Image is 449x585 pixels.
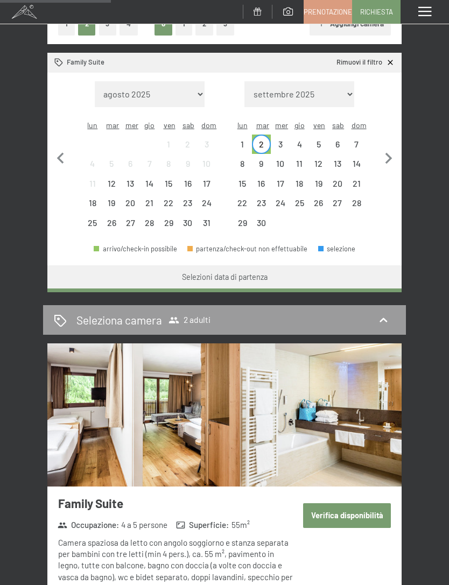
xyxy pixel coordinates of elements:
[179,179,196,196] div: 16
[310,159,327,176] div: 12
[310,179,327,196] div: 19
[121,174,140,193] div: Wed Aug 13 2025
[216,13,234,35] button: 3
[253,159,270,176] div: 9
[103,179,120,196] div: 12
[233,174,251,193] div: Mon Sep 15 2025
[140,194,159,213] div: partenza/check-out non effettuabile
[291,199,307,215] div: 25
[102,154,121,173] div: Tue Aug 05 2025
[347,135,366,153] div: Sun Sep 07 2025
[252,213,271,232] div: Tue Sep 30 2025
[291,179,307,196] div: 18
[252,213,271,232] div: partenza/check-out non effettuabile
[179,199,196,215] div: 23
[290,135,308,153] div: partenza/check-out non effettuabile
[233,154,251,173] div: partenza/check-out non effettuabile
[252,194,271,213] div: Tue Sep 23 2025
[290,154,308,173] div: partenza/check-out non effettuabile
[272,140,289,157] div: 3
[290,154,308,173] div: Thu Sep 11 2025
[252,135,271,153] div: Tue Sep 02 2025
[122,179,139,196] div: 13
[233,213,251,232] div: Mon Sep 29 2025
[178,154,197,173] div: Sat Aug 09 2025
[102,194,121,213] div: Tue Aug 19 2025
[328,154,347,173] div: partenza/check-out non effettuabile
[159,154,178,173] div: Fri Aug 08 2025
[348,179,365,196] div: 21
[178,135,197,153] div: partenza/check-out non effettuabile
[140,174,159,193] div: Thu Aug 14 2025
[47,288,402,313] button: Vai a «Camera»
[122,199,139,215] div: 20
[303,503,391,528] button: Verifica disponibilità
[159,213,178,232] div: partenza/check-out non effettuabile
[141,219,158,235] div: 28
[328,135,347,153] div: partenza/check-out non effettuabile
[329,159,346,176] div: 13
[233,194,251,213] div: partenza/check-out non effettuabile
[347,135,366,153] div: partenza/check-out non effettuabile
[182,272,268,283] div: Selezioni data di partenza
[178,174,197,193] div: Sat Aug 16 2025
[99,13,117,35] button: 3
[233,194,251,213] div: Mon Sep 22 2025
[76,312,162,328] h2: Seleziona camera
[309,135,328,153] div: Fri Sep 05 2025
[197,154,216,173] div: partenza/check-out non effettuabile
[197,174,216,193] div: partenza/check-out non effettuabile
[176,519,229,531] strong: Superficie :
[187,245,308,252] div: partenza/check-out non effettuabile
[159,194,178,213] div: Fri Aug 22 2025
[122,219,139,235] div: 27
[329,140,346,157] div: 6
[140,174,159,193] div: partenza/check-out non effettuabile
[159,174,178,193] div: Fri Aug 15 2025
[103,159,120,176] div: 5
[353,1,400,23] a: Richiesta
[183,121,194,130] abbr: sabato
[179,140,196,157] div: 2
[201,121,216,130] abbr: domenica
[348,199,365,215] div: 28
[237,121,248,130] abbr: lunedì
[313,121,325,130] abbr: venerdì
[310,140,327,157] div: 5
[178,154,197,173] div: partenza/check-out non effettuabile
[160,140,177,157] div: 1
[198,159,215,176] div: 10
[290,174,308,193] div: Thu Sep 18 2025
[121,194,140,213] div: Wed Aug 20 2025
[360,7,393,17] span: Richiesta
[309,174,328,193] div: Fri Sep 19 2025
[178,135,197,153] div: Sat Aug 02 2025
[83,213,102,232] div: Mon Aug 25 2025
[347,174,366,193] div: partenza/check-out non effettuabile
[140,213,159,232] div: Thu Aug 28 2025
[155,13,172,35] button: 0
[309,194,328,213] div: Fri Sep 26 2025
[332,121,344,130] abbr: sabato
[252,194,271,213] div: partenza/check-out non effettuabile
[197,174,216,193] div: Sun Aug 17 2025
[310,199,327,215] div: 26
[178,213,197,232] div: partenza/check-out non effettuabile
[233,135,251,153] div: Mon Sep 01 2025
[83,154,102,173] div: partenza/check-out non effettuabile
[328,194,347,213] div: Sat Sep 27 2025
[83,194,102,213] div: partenza/check-out non effettuabile
[234,179,250,196] div: 15
[347,154,366,173] div: Sun Sep 14 2025
[197,213,216,232] div: Sun Aug 31 2025
[159,213,178,232] div: Fri Aug 29 2025
[198,140,215,157] div: 3
[160,159,177,176] div: 8
[304,7,352,17] span: Prenotazione
[309,154,328,173] div: Fri Sep 12 2025
[160,179,177,196] div: 15
[102,174,121,193] div: Tue Aug 12 2025
[231,519,250,531] span: 55 m²
[347,194,366,213] div: Sun Sep 28 2025
[195,13,213,35] button: 2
